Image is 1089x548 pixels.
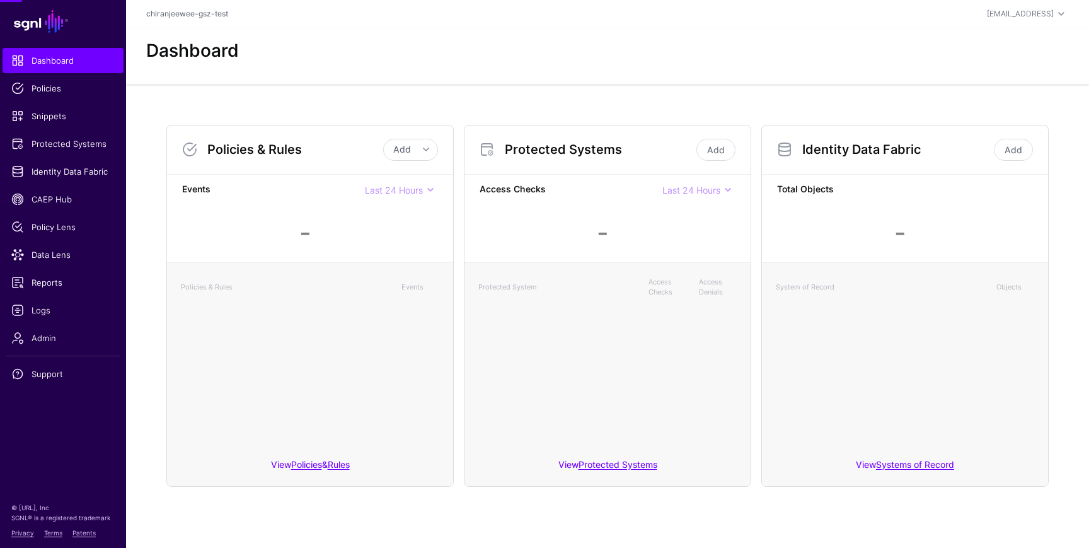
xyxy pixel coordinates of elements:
[3,214,124,240] a: Policy Lens
[44,529,62,537] a: Terms
[11,165,115,178] span: Identity Data Fabric
[11,368,115,380] span: Support
[72,529,96,537] a: Patents
[11,82,115,95] span: Policies
[11,193,115,206] span: CAEP Hub
[11,503,115,513] p: © [URL], Inc
[11,221,115,233] span: Policy Lens
[11,248,115,261] span: Data Lens
[3,76,124,101] a: Policies
[8,8,118,35] a: SGNL
[11,529,34,537] a: Privacy
[11,110,115,122] span: Snippets
[11,54,115,67] span: Dashboard
[3,270,124,295] a: Reports
[3,103,124,129] a: Snippets
[11,276,115,289] span: Reports
[11,304,115,317] span: Logs
[11,332,115,344] span: Admin
[3,242,124,267] a: Data Lens
[3,325,124,351] a: Admin
[3,131,124,156] a: Protected Systems
[3,48,124,73] a: Dashboard
[11,513,115,523] p: SGNL® is a registered trademark
[3,159,124,184] a: Identity Data Fabric
[3,298,124,323] a: Logs
[3,187,124,212] a: CAEP Hub
[11,137,115,150] span: Protected Systems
